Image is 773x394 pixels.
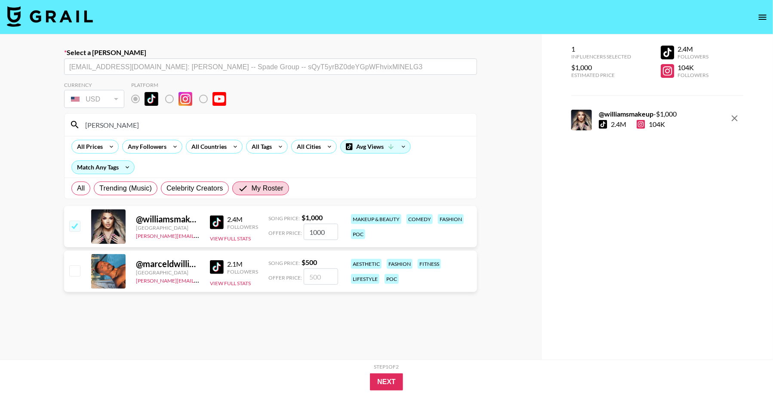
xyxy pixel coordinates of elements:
[212,92,226,106] img: YouTube
[136,269,200,276] div: [GEOGRAPHIC_DATA]
[64,82,124,88] div: Currency
[210,280,251,286] button: View Full Stats
[64,48,477,57] label: Select a [PERSON_NAME]
[136,276,263,284] a: [PERSON_NAME][EMAIL_ADDRESS][DOMAIN_NAME]
[99,183,152,194] span: Trending (Music)
[351,229,365,239] div: poc
[227,260,258,268] div: 2.1M
[571,53,631,60] div: Influencers Selected
[370,373,403,391] button: Next
[145,92,158,106] img: TikTok
[252,183,283,194] span: My Roster
[678,45,709,53] div: 2.4M
[268,215,300,222] span: Song Price:
[72,140,105,153] div: All Prices
[387,259,413,269] div: fashion
[80,118,471,132] input: Search by User Name
[678,63,709,72] div: 104K
[611,120,626,129] div: 2.4M
[292,140,323,153] div: All Cities
[268,260,300,266] span: Song Price:
[131,90,233,108] div: Remove selected talent to change platforms
[246,140,274,153] div: All Tags
[418,259,441,269] div: fitness
[268,230,302,236] span: Offer Price:
[131,82,233,88] div: Platform
[227,224,258,230] div: Followers
[407,214,433,224] div: comedy
[385,274,399,284] div: poc
[571,72,631,78] div: Estimated Price
[136,214,200,225] div: @ williamsmakeup
[302,258,317,266] strong: $ 500
[227,268,258,275] div: Followers
[210,260,224,274] img: TikTok
[351,259,382,269] div: aesthetic
[66,92,123,107] div: USD
[77,183,85,194] span: All
[351,274,379,284] div: lifestyle
[268,274,302,281] span: Offer Price:
[227,215,258,224] div: 2.4M
[637,120,665,129] div: 104K
[351,214,401,224] div: makeup & beauty
[304,268,338,285] input: 500
[678,53,709,60] div: Followers
[726,110,743,127] button: remove
[304,224,338,240] input: 1,000
[754,9,771,26] button: open drawer
[571,63,631,72] div: $1,000
[166,183,223,194] span: Celebrity Creators
[7,6,93,27] img: Grail Talent
[678,72,709,78] div: Followers
[599,110,653,118] strong: @ williamsmakeup
[136,231,263,239] a: [PERSON_NAME][EMAIL_ADDRESS][DOMAIN_NAME]
[374,363,399,370] div: Step 1 of 2
[136,225,200,231] div: [GEOGRAPHIC_DATA]
[341,140,410,153] div: Avg Views
[571,45,631,53] div: 1
[186,140,228,153] div: All Countries
[599,110,677,118] div: - $ 1,000
[210,235,251,242] button: View Full Stats
[179,92,192,106] img: Instagram
[438,214,464,224] div: fashion
[302,213,323,222] strong: $ 1,000
[72,161,134,174] div: Match Any Tags
[64,88,124,110] div: Remove selected talent to change your currency
[123,140,168,153] div: Any Followers
[136,259,200,269] div: @ marceldwilliams
[210,215,224,229] img: TikTok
